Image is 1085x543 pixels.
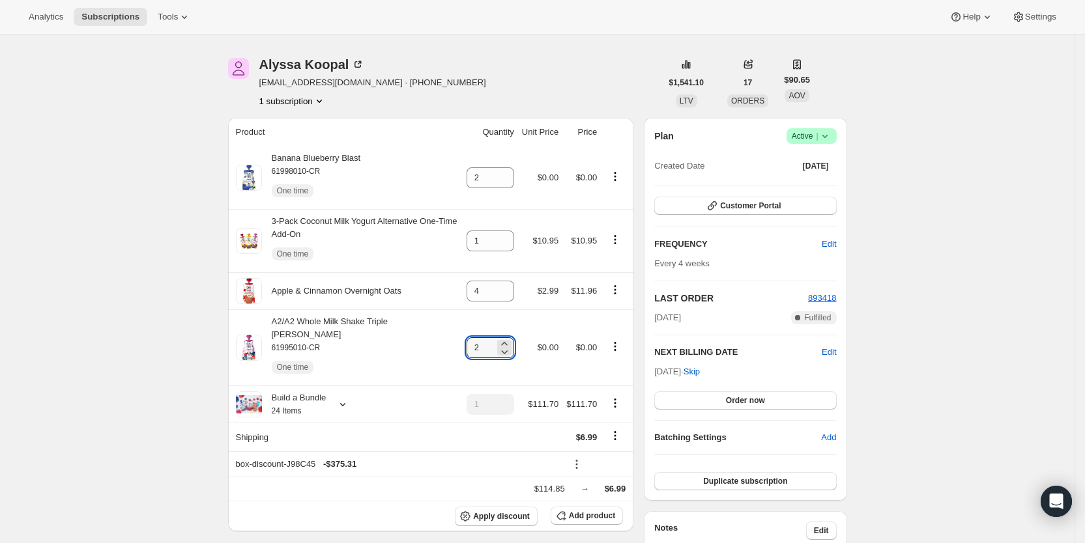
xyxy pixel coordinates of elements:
[605,283,626,297] button: Product actions
[744,77,752,88] span: 17
[236,278,262,304] img: product img
[736,74,760,92] button: 17
[538,286,559,296] span: $2.99
[808,293,836,303] a: 893418
[228,423,463,451] th: Shipping
[605,396,626,410] button: Product actions
[228,58,249,79] span: Alyssa Koopal
[803,161,829,171] span: [DATE]
[576,342,598,352] span: $0.00
[654,258,710,268] span: Every 4 weeks
[551,507,623,525] button: Add product
[455,507,538,526] button: Apply discount
[262,391,326,417] div: Build a Bundle
[277,249,309,259] span: One time
[669,77,704,88] span: $1,541.10
[703,476,787,486] span: Duplicate subscription
[654,197,836,215] button: Customer Portal
[806,522,837,540] button: Edit
[942,8,1001,26] button: Help
[158,12,178,22] span: Tools
[822,346,836,359] button: Edit
[528,399,558,409] span: $111.70
[605,428,626,443] button: Shipping actions
[571,236,597,245] span: $10.95
[236,335,262,361] img: product img
[684,365,700,378] span: Skip
[654,367,700,376] span: [DATE] ·
[605,339,626,354] button: Product actions
[784,74,810,87] span: $90.65
[816,131,818,141] span: |
[236,165,262,191] img: product img
[81,12,139,22] span: Subscriptions
[262,285,401,298] div: Apple & Cinnamon Overnight Oats
[581,482,589,495] div: →
[654,238,822,251] h2: FREQUENCY
[272,406,302,415] small: 24 Items
[654,391,836,410] button: Order now
[262,315,459,380] div: A2/A2 Whole Milk Shake Triple [PERSON_NAME]
[259,58,365,71] div: Alyssa Koopal
[654,292,808,305] h2: LAST ORDER
[680,96,693,105] span: LTV
[538,342,559,352] span: $0.00
[262,215,459,267] div: 3-Pack Coconut Milk Yogurt Alternative One-Time Add-On
[277,362,309,372] span: One time
[720,201,781,211] span: Customer Portal
[534,482,565,495] div: $114.85
[654,130,674,143] h2: Plan
[654,346,822,359] h2: NEXT BILLING DATE
[822,238,836,251] span: Edit
[813,427,844,448] button: Add
[1041,486,1072,517] div: Open Intercom Messenger
[576,173,598,182] span: $0.00
[804,313,831,323] span: Fulfilled
[605,232,626,247] button: Product actions
[532,236,558,245] span: $10.95
[236,458,559,471] div: box-discount-J98C45
[676,361,708,382] button: Skip
[259,76,486,89] span: [EMAIL_ADDRESS][DOMAIN_NAME] · [PHONE_NUMBER]
[262,152,361,204] div: Banana Blueberry Blast
[562,118,601,146] th: Price
[808,292,836,305] button: 893418
[821,431,836,444] span: Add
[792,130,832,143] span: Active
[605,484,626,494] span: $6.99
[814,234,844,255] button: Edit
[571,286,597,296] span: $11.96
[473,511,530,522] span: Apply discount
[726,395,765,406] span: Order now
[661,74,712,92] button: $1,541.10
[259,94,326,107] button: Product actions
[605,169,626,184] button: Product actions
[814,525,829,536] span: Edit
[29,12,63,22] span: Analytics
[150,8,199,26] button: Tools
[277,186,309,196] span: One time
[1025,12,1056,22] span: Settings
[74,8,147,26] button: Subscriptions
[576,432,598,442] span: $6.99
[272,343,321,352] small: 61995010-CR
[731,96,764,105] span: ORDERS
[654,431,821,444] h6: Batching Settings
[323,458,356,471] span: - $375.31
[795,157,837,175] button: [DATE]
[654,160,704,173] span: Created Date
[654,472,836,490] button: Duplicate subscription
[1004,8,1064,26] button: Settings
[654,522,806,540] h3: Notes
[21,8,71,26] button: Analytics
[569,510,615,521] span: Add product
[463,118,518,146] th: Quantity
[654,311,681,324] span: [DATE]
[788,91,805,100] span: AOV
[272,167,321,176] small: 61998010-CR
[228,118,463,146] th: Product
[236,228,262,254] img: product img
[566,399,597,409] span: $111.70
